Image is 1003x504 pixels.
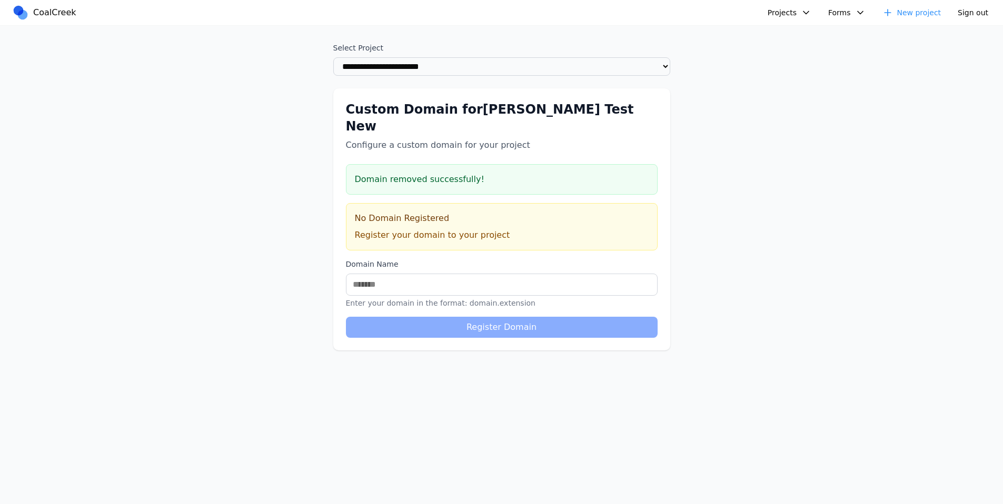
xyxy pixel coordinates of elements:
[822,4,872,21] button: Forms
[346,139,658,152] p: Configure a custom domain for your project
[346,317,658,338] button: Register Domain
[346,298,658,308] p: Enter your domain in the format: domain.extension
[333,43,670,53] label: Select Project
[951,4,995,21] button: Sign out
[761,4,818,21] button: Projects
[12,5,81,21] a: CoalCreek
[355,173,649,186] p: Domain removed successfully!
[355,229,649,241] p: Register your domain to your project
[876,4,948,21] a: New project
[346,259,658,269] label: Domain Name
[346,101,658,135] h1: Custom Domain for [PERSON_NAME] Test New
[355,212,649,225] h3: No Domain Registered
[33,6,76,19] span: CoalCreek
